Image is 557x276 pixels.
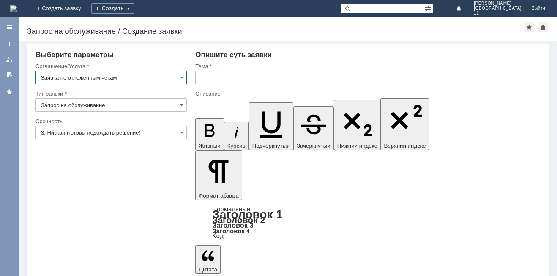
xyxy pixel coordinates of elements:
[35,63,185,69] div: Соглашение/Услуга
[212,227,250,235] a: Заголовок 4
[3,52,16,66] a: Мои заявки
[212,215,265,225] a: Заголовок 2
[195,51,272,59] span: Опишите суть заявки
[3,68,16,81] a: Мои согласования
[334,100,381,150] button: Нижний индекс
[380,98,429,150] button: Верхний индекс
[474,11,522,16] span: 11
[195,118,224,150] button: Жирный
[424,4,433,12] span: Расширенный поиск
[10,5,17,12] img: logo
[538,22,548,32] div: Сделать домашней страницей
[35,91,185,97] div: Тип заявки
[212,221,253,229] a: Заголовок 3
[297,143,330,149] span: Зачеркнутый
[212,232,224,240] a: Код
[195,245,221,274] button: Цитата
[252,143,290,149] span: Подчеркнутый
[474,1,522,6] span: [PERSON_NAME]
[384,143,426,149] span: Верхний индекс
[224,122,249,150] button: Курсив
[212,205,250,213] a: Нормальный
[27,27,524,36] div: Запрос на обслуживание / Создание заявки
[35,119,185,124] div: Срочность
[195,63,538,69] div: Тема
[199,266,217,273] span: Цитата
[227,143,246,149] span: Курсив
[474,6,522,11] span: [GEOGRAPHIC_DATA]
[199,193,238,199] span: Формат абзаца
[3,37,16,51] a: Создать заявку
[35,51,114,59] span: Выберите параметры
[524,22,534,32] div: Добавить в избранное
[195,206,540,239] div: Формат абзаца
[249,102,293,150] button: Подчеркнутый
[10,5,17,12] a: Перейти на домашнюю страницу
[199,143,221,149] span: Жирный
[195,91,538,97] div: Описание
[337,143,377,149] span: Нижний индекс
[91,3,134,14] div: Создать
[212,208,283,221] a: Заголовок 1
[195,150,242,200] button: Формат абзаца
[293,106,334,150] button: Зачеркнутый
